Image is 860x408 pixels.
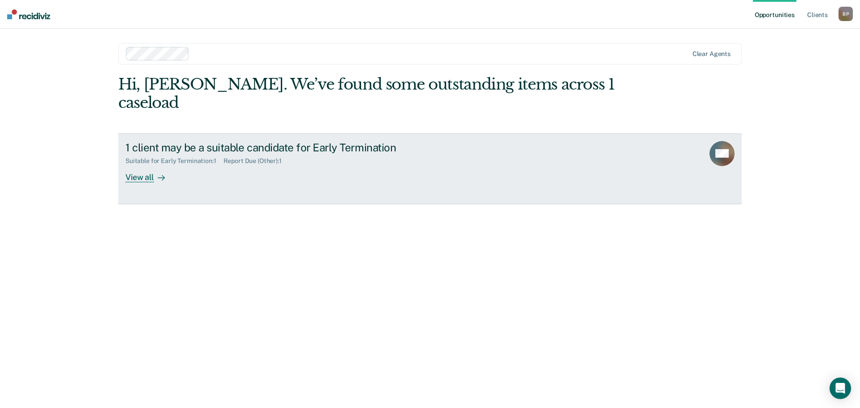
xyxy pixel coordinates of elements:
div: Report Due (Other) : 1 [224,157,289,165]
div: Clear agents [692,50,731,58]
div: 1 client may be a suitable candidate for Early Termination [125,141,440,154]
div: Suitable for Early Termination : 1 [125,157,224,165]
a: 1 client may be a suitable candidate for Early TerminationSuitable for Early Termination:1Report ... [118,133,742,204]
div: B P [838,7,853,21]
div: View all [125,165,176,182]
img: Recidiviz [7,9,50,19]
div: Hi, [PERSON_NAME]. We’ve found some outstanding items across 1 caseload [118,75,617,112]
button: BP [838,7,853,21]
div: Open Intercom Messenger [830,378,851,399]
